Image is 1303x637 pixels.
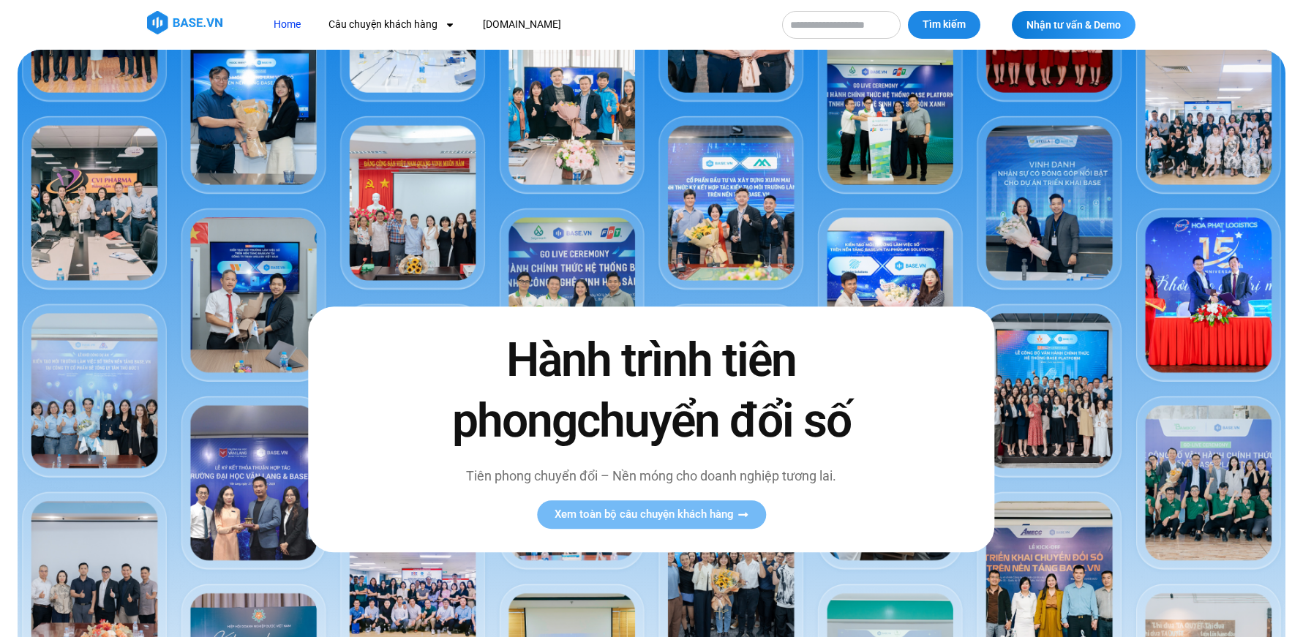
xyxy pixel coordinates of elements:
[421,467,882,486] p: Tiên phong chuyển đổi – Nền móng cho doanh nghiệp tương lai.
[908,11,980,39] button: Tìm kiếm
[263,11,312,38] a: Home
[537,501,766,529] a: Xem toàn bộ câu chuyện khách hàng
[1012,11,1135,39] a: Nhận tư vấn & Demo
[263,11,767,38] nav: Menu
[318,11,466,38] a: Câu chuyện khách hàng
[1026,20,1121,30] span: Nhận tư vấn & Demo
[923,18,966,32] span: Tìm kiếm
[421,330,882,451] h2: Hành trình tiên phong
[472,11,572,38] a: [DOMAIN_NAME]
[577,394,851,449] span: chuyển đổi số
[555,510,734,521] span: Xem toàn bộ câu chuyện khách hàng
